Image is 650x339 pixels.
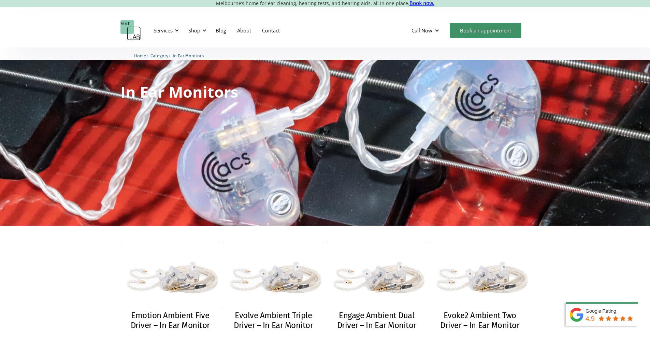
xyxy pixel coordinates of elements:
[150,53,168,58] span: Category
[127,311,214,330] h2: Emotion Ambient Five Driver – In Ear Monitor
[154,27,173,34] div: Services
[134,52,146,59] a: Home
[230,311,317,330] h2: Evolve Ambient Triple Driver – In Ear Monitor
[430,242,530,309] img: Evoke2 Ambient Two Driver – In Ear Monitor
[257,20,285,40] a: Contact
[149,20,181,41] div: Services
[327,242,427,309] img: Engage Ambient Dual Driver – In Ear Monitor
[184,20,208,41] div: Shop
[120,20,141,41] a: home
[411,27,432,34] div: Call Now
[406,20,446,41] div: Call Now
[334,311,420,330] h2: Engage Ambient Dual Driver – In Ear Monitor
[120,84,238,99] h1: In Ear Monitors
[150,52,168,59] a: Category
[173,53,204,58] span: In Ear Monitors
[210,20,232,40] a: Blog
[173,52,204,59] a: In Ear Monitors
[134,52,150,59] li: 〉
[450,23,521,38] a: Book an appointment
[232,20,257,40] a: About
[150,52,173,59] li: 〉
[120,242,220,309] img: Emotion Ambient Five Driver – In Ear Monitor
[188,27,200,34] div: Shop
[223,242,323,309] img: Evolve Ambient Triple Driver – In Ear Monitor
[437,311,523,330] h2: Evoke2 Ambient Two Driver – In Ear Monitor
[134,53,146,58] span: Home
